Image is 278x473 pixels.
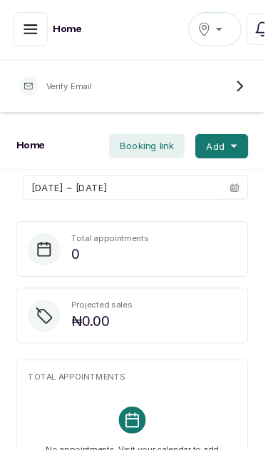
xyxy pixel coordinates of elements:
span: Add [217,146,237,161]
input: Select date [25,185,233,209]
svg: calendar [242,192,252,202]
p: Projected sales [75,315,139,326]
button: Booking link [115,141,194,166]
span: Booking link [126,146,182,161]
h1: Home [17,146,47,161]
p: Verify Email [48,85,96,96]
h1: Home [56,24,86,38]
p: 0 [75,256,156,279]
button: Add [205,141,261,166]
p: Total appointments [75,245,156,256]
p: ₦0.00 [75,326,139,349]
p: TOTAL APPOINTMENTS [29,390,249,402]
